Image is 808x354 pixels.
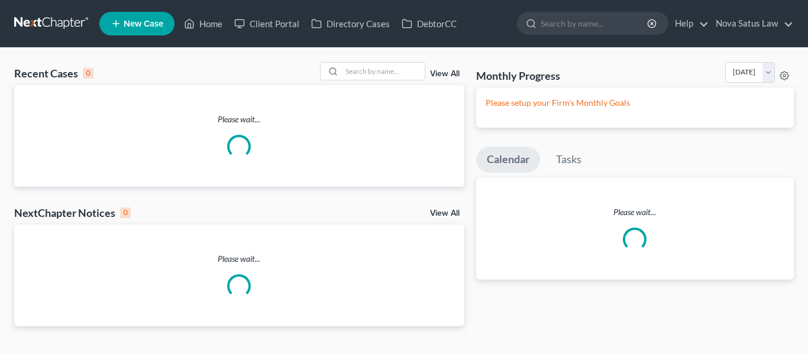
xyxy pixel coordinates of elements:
div: 0 [120,207,131,218]
div: NextChapter Notices [14,206,131,220]
h3: Monthly Progress [476,69,560,83]
div: Recent Cases [14,66,93,80]
input: Search by name... [342,63,425,80]
a: Client Portal [228,13,305,34]
p: Please wait... [14,253,464,265]
a: Directory Cases [305,13,396,34]
span: New Case [124,20,163,28]
a: DebtorCC [396,13,463,34]
input: Search by name... [541,12,649,34]
a: Home [178,13,228,34]
a: View All [430,209,460,217]
p: Please wait... [14,113,464,125]
a: View All [430,70,460,78]
a: Tasks [545,147,592,173]
a: Help [669,13,709,34]
div: 0 [83,68,93,79]
p: Please wait... [476,206,794,218]
a: Calendar [476,147,540,173]
a: Nova Satus Law [710,13,793,34]
p: Please setup your Firm's Monthly Goals [486,97,785,109]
